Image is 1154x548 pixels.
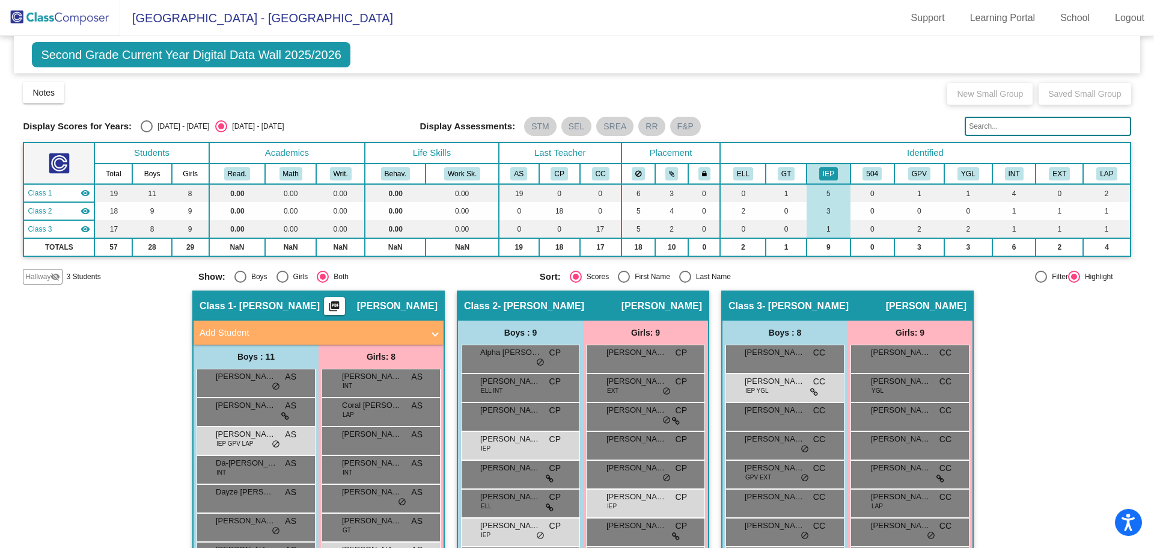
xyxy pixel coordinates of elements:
[540,271,872,283] mat-radio-group: Select an option
[871,346,931,359] span: [PERSON_NAME]
[872,386,884,395] span: YGL
[216,457,276,469] span: Da-[PERSON_NAME]
[209,220,266,238] td: 0.00
[850,220,895,238] td: 0
[807,202,850,220] td: 3
[621,164,656,184] th: Keep away students
[580,238,621,256] td: 17
[265,220,316,238] td: 0.00
[720,184,766,202] td: 0
[426,184,498,202] td: 0.00
[342,399,402,411] span: Coral [PERSON_NAME]
[94,164,132,184] th: Total
[365,143,499,164] th: Life Skills
[745,404,805,416] span: [PERSON_NAME]
[801,473,809,483] span: do_not_disturb_alt
[745,520,805,532] span: [PERSON_NAME]
[398,497,406,507] span: do_not_disturb_alt
[23,238,94,256] td: TOTALS
[551,167,567,180] button: CP
[444,167,480,180] button: Work Sk.
[592,167,609,180] button: CC
[720,202,766,220] td: 2
[580,220,621,238] td: 17
[606,462,667,474] span: [PERSON_NAME] [PERSON_NAME]
[411,428,423,441] span: AS
[23,220,94,238] td: Christy Cooper - Cooper
[766,202,807,220] td: 0
[871,491,931,503] span: [PERSON_NAME]
[426,202,498,220] td: 0.00
[549,346,561,359] span: CP
[316,220,365,238] td: 0.00
[316,238,365,256] td: NaN
[481,444,490,453] span: IEP
[481,502,492,511] span: ELL
[365,184,426,202] td: 0.00
[720,238,766,256] td: 2
[285,457,296,470] span: AS
[939,433,951,446] span: CC
[1083,202,1130,220] td: 1
[688,164,720,184] th: Keep with teacher
[745,375,805,387] span: [PERSON_NAME] [PERSON_NAME]
[216,371,276,383] span: [PERSON_NAME]
[172,220,209,238] td: 9
[233,300,320,312] span: - [PERSON_NAME]
[216,486,276,498] span: Dayze [PERSON_NAME]
[965,117,1131,136] input: Search...
[285,428,296,441] span: AS
[132,202,171,220] td: 9
[480,491,540,503] span: [PERSON_NAME]
[813,462,825,475] span: CC
[25,271,50,282] span: Hallway
[871,520,931,532] span: [PERSON_NAME]
[316,184,365,202] td: 0.00
[141,120,284,132] mat-radio-group: Select an option
[766,184,807,202] td: 1
[499,202,539,220] td: 0
[939,491,951,503] span: CC
[1005,167,1024,180] button: INT
[733,167,753,180] button: ELL
[28,188,52,199] span: Class 1
[902,8,954,28] a: Support
[762,300,849,312] span: - [PERSON_NAME]
[411,515,423,528] span: AS
[606,375,667,387] span: [PERSON_NAME]
[480,404,540,416] span: [PERSON_NAME]
[1036,220,1083,238] td: 1
[1036,184,1083,202] td: 0
[596,117,633,136] mat-chip: SREA
[342,371,402,383] span: [PERSON_NAME]
[524,117,557,136] mat-chip: STM
[676,346,687,359] span: CP
[850,202,895,220] td: 0
[94,184,132,202] td: 19
[662,416,671,425] span: do_not_disturb_alt
[549,491,561,503] span: CP
[172,164,209,184] th: Girls
[132,184,171,202] td: 11
[621,184,656,202] td: 6
[638,117,665,136] mat-chip: RR
[499,238,539,256] td: 19
[32,42,350,67] span: Second Grade Current Year Digital Data Wall 2025/2026
[1083,164,1130,184] th: LAP
[745,491,805,503] span: [PERSON_NAME]
[688,220,720,238] td: 0
[886,300,966,312] span: [PERSON_NAME]
[1036,164,1083,184] th: Extrovert
[480,433,540,445] span: [PERSON_NAME]
[606,404,667,416] span: [PERSON_NAME]
[330,167,352,180] button: Writ.
[561,117,591,136] mat-chip: SEL
[607,502,617,511] span: IEP
[272,382,280,392] span: do_not_disturb_alt
[172,202,209,220] td: 9
[365,202,426,220] td: 0.00
[580,164,621,184] th: Christy Cooper
[342,457,402,469] span: [PERSON_NAME]
[499,164,539,184] th: Alissa Seaver
[676,375,687,388] span: CP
